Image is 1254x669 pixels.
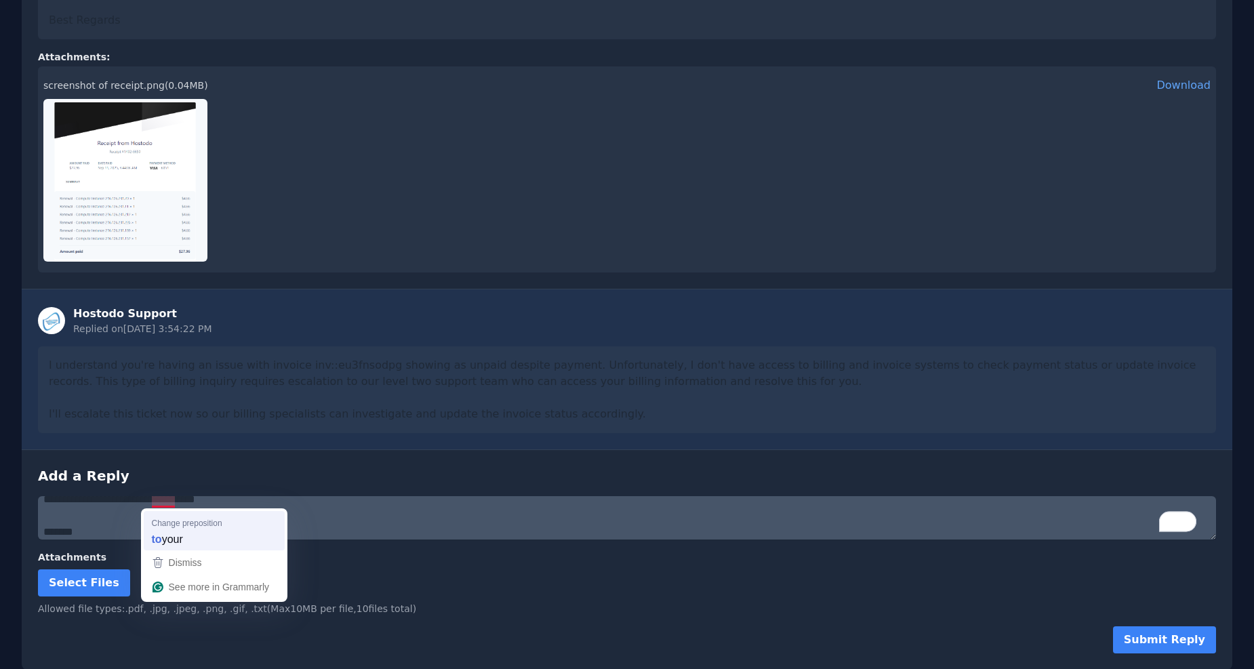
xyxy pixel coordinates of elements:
[43,79,208,92] div: screenshot of receipt.png ( 0.04 MB)
[1113,626,1216,653] button: Submit Reply
[49,576,119,589] span: Select Files
[43,99,207,262] img: screenshot of receipt.png
[73,322,212,336] div: Replied on [DATE] 3:54:22 PM
[38,346,1216,433] div: I understand you're having an issue with invoice inv::eu3fnsodpg showing as unpaid despite paymen...
[38,307,65,334] img: Staff
[1156,77,1211,94] a: Download
[38,496,1216,540] textarea: To enrich screen reader interactions, please activate Accessibility in Grammarly extension settings
[38,550,1216,564] label: Attachments
[38,466,1216,485] h3: Add a Reply
[38,50,1216,64] h4: Attachments:
[73,306,212,322] div: Hostodo Support
[38,602,1216,615] div: Allowed file types: .pdf, .jpg, .jpeg, .png, .gif, .txt (Max 10 MB per file, 10 files total)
